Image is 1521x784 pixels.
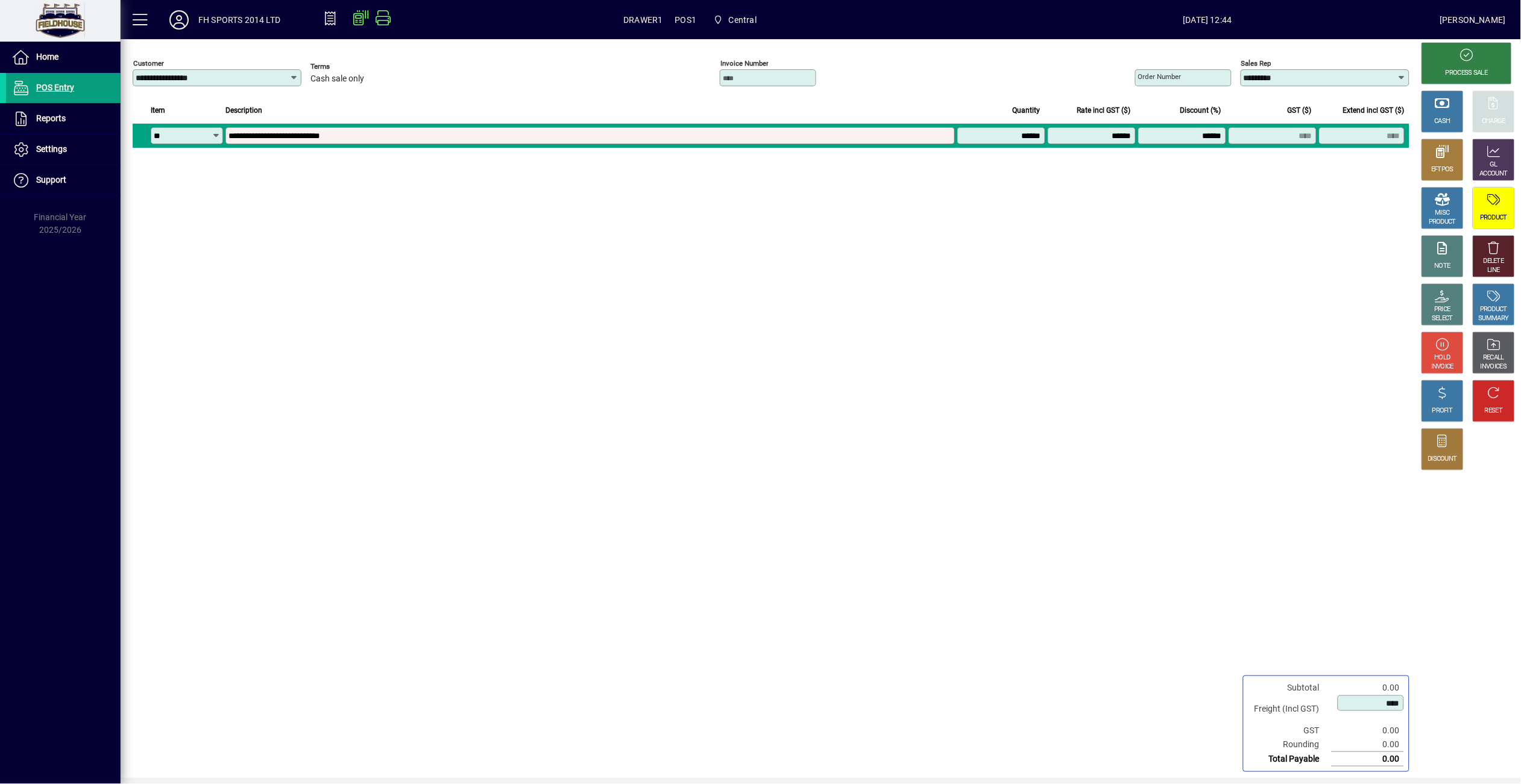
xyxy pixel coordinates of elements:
[1480,213,1507,223] div: PRODUCT
[1138,72,1182,81] mat-label: Order number
[1435,262,1450,271] div: NOTE
[225,104,262,117] span: Description
[1428,455,1457,464] div: DISCOUNT
[1332,724,1404,738] td: 0.00
[151,104,165,117] span: Item
[1484,353,1505,362] div: RECALL
[160,9,198,31] button: Profile
[1249,681,1332,695] td: Subtotal
[6,134,121,165] a: Settings
[6,42,121,72] a: Home
[310,63,383,71] span: Terms
[1446,69,1488,78] div: PROCESS SALE
[1480,305,1507,314] div: PRODUCT
[1332,738,1404,752] td: 0.00
[1343,104,1405,117] span: Extend incl GST ($)
[1435,117,1450,126] div: CASH
[1013,104,1041,117] span: Quantity
[975,10,1440,30] span: [DATE] 12:44
[1241,59,1271,68] mat-label: Sales rep
[1288,104,1312,117] span: GST ($)
[1180,104,1221,117] span: Discount (%)
[1482,117,1506,126] div: CHARGE
[1432,165,1454,174] div: EFTPOS
[36,52,58,62] span: Home
[1077,104,1131,117] span: Rate incl GST ($)
[1249,752,1332,767] td: Total Payable
[1485,406,1503,416] div: RESET
[6,165,121,195] a: Support
[1431,362,1453,371] div: INVOICE
[133,59,164,68] mat-label: Customer
[1435,353,1450,362] div: HOLD
[1488,266,1500,275] div: LINE
[1480,169,1508,179] div: ACCOUNT
[1249,738,1332,752] td: Rounding
[1481,362,1507,371] div: INVOICES
[729,10,757,30] span: Central
[1432,314,1453,323] div: SELECT
[720,59,769,68] mat-label: Invoice number
[675,10,697,30] span: POS1
[1429,218,1456,227] div: PRODUCT
[1435,305,1451,314] div: PRICE
[1432,406,1453,416] div: PROFIT
[198,10,280,30] div: FH SPORTS 2014 LTD
[36,175,66,185] span: Support
[1435,209,1450,218] div: MISC
[1440,10,1506,30] div: [PERSON_NAME]
[1490,160,1498,169] div: GL
[623,10,663,30] span: DRAWER1
[1249,724,1332,738] td: GST
[36,83,74,92] span: POS Entry
[36,113,66,123] span: Reports
[1484,257,1504,266] div: DELETE
[6,104,121,134] a: Reports
[708,9,761,31] span: Central
[1479,314,1509,323] div: SUMMARY
[1332,681,1404,695] td: 0.00
[36,144,67,154] span: Settings
[1332,752,1404,767] td: 0.00
[310,74,364,84] span: Cash sale only
[1249,695,1332,724] td: Freight (Incl GST)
